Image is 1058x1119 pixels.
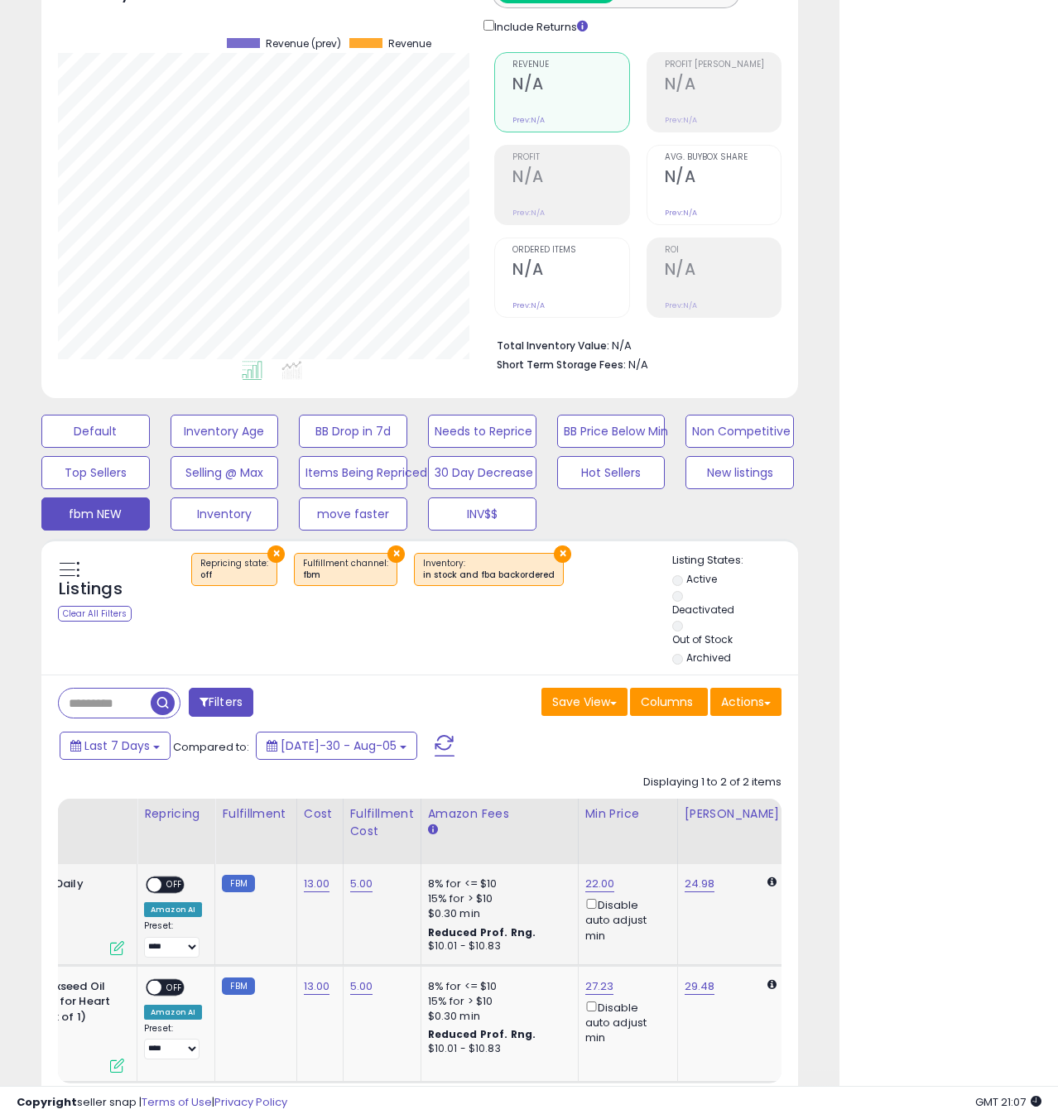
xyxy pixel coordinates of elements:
small: Prev: N/A [512,115,545,125]
i: Calculated using Dynamic Max Price. [767,876,777,887]
button: [DATE]-30 - Aug-05 [256,732,417,760]
h2: N/A [665,260,781,282]
a: 5.00 [350,978,373,995]
div: Cost [304,805,336,823]
button: Items Being Repriced [299,456,407,489]
b: Total Inventory Value: [497,339,609,353]
small: Prev: N/A [665,115,697,125]
button: Last 7 Days [60,732,171,760]
span: Columns [641,694,693,710]
div: Clear All Filters [58,606,132,622]
small: Prev: N/A [512,208,545,218]
i: Calculated using Dynamic Max Price. [767,979,777,990]
small: Prev: N/A [512,300,545,310]
button: Actions [710,688,781,716]
button: Non Competitive [685,415,794,448]
label: Archived [686,651,731,665]
strong: Copyright [17,1094,77,1110]
span: Last 7 Days [84,737,150,754]
div: 8% for <= $10 [428,876,565,891]
span: OFF [161,878,188,892]
h2: N/A [665,167,781,190]
span: Revenue (prev) [266,38,341,50]
span: Revenue [512,60,628,70]
button: Default [41,415,150,448]
h2: N/A [512,167,628,190]
h2: N/A [665,74,781,97]
button: move faster [299,497,407,531]
button: Filters [189,688,253,717]
span: N/A [628,357,648,372]
button: BB Drop in 7d [299,415,407,448]
div: off [200,569,268,581]
a: 22.00 [585,876,615,892]
small: Prev: N/A [665,208,697,218]
div: Include Returns [471,17,608,36]
button: Hot Sellers [557,456,666,489]
button: × [387,545,405,563]
a: Terms of Use [142,1094,212,1110]
span: [DATE]-30 - Aug-05 [281,737,397,754]
div: Repricing [144,805,208,823]
div: $10.01 - $10.83 [428,939,565,953]
div: Amazon AI [144,1005,202,1020]
a: Privacy Policy [214,1094,287,1110]
div: 15% for > $10 [428,891,565,906]
button: fbm NEW [41,497,150,531]
span: Fulfillment channel : [303,557,388,582]
a: 29.48 [685,978,715,995]
button: Top Sellers [41,456,150,489]
button: BB Price Below Min [557,415,666,448]
div: in stock and fba backordered [423,569,555,581]
div: 15% for > $10 [428,994,565,1009]
span: Profit [512,153,628,162]
div: Disable auto adjust min [585,998,665,1046]
small: Amazon Fees. [428,823,438,838]
span: OFF [161,980,188,994]
label: Out of Stock [672,632,733,646]
button: Selling @ Max [171,456,279,489]
a: 24.98 [685,876,715,892]
div: Fulfillment [222,805,289,823]
b: Reduced Prof. Rng. [428,925,536,939]
a: 27.23 [585,978,614,995]
div: Disable auto adjust min [585,896,665,944]
small: Prev: N/A [665,300,697,310]
label: Active [686,572,717,586]
button: Inventory [171,497,279,531]
span: ROI [665,246,781,255]
h2: N/A [512,74,628,97]
div: Fulfillment Cost [350,805,414,840]
a: 13.00 [304,978,330,995]
span: Profit [PERSON_NAME] [665,60,781,70]
div: 8% for <= $10 [428,979,565,994]
div: seller snap | | [17,1095,287,1111]
small: FBM [222,875,254,892]
button: 30 Day Decrease [428,456,536,489]
span: Avg. Buybox Share [665,153,781,162]
b: Short Term Storage Fees: [497,358,626,372]
span: Revenue [388,38,431,50]
div: Amazon Fees [428,805,571,823]
div: $0.30 min [428,1009,565,1024]
b: Reduced Prof. Rng. [428,1027,536,1041]
div: Min Price [585,805,671,823]
div: fbm [303,569,388,581]
button: New listings [685,456,794,489]
div: Displaying 1 to 2 of 2 items [643,775,781,790]
div: [PERSON_NAME] [685,805,783,823]
div: Preset: [144,920,202,958]
button: × [267,545,285,563]
button: Inventory Age [171,415,279,448]
span: Compared to: [173,739,249,755]
button: × [554,545,571,563]
button: Needs to Reprice [428,415,536,448]
button: Save View [541,688,628,716]
button: Columns [630,688,708,716]
div: $10.01 - $10.83 [428,1042,565,1056]
p: Listing States: [672,553,797,569]
span: Inventory : [423,557,555,582]
button: INV$$ [428,497,536,531]
a: 13.00 [304,876,330,892]
h5: Listings [59,578,123,601]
